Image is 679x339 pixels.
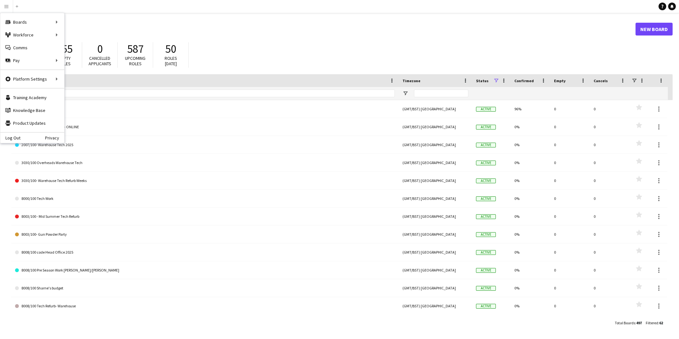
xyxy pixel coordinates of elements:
[476,232,496,237] span: Active
[0,41,64,54] a: Comms
[399,297,472,315] div: (GMT/BST) [GEOGRAPHIC_DATA]
[89,55,111,67] span: Cancelled applicants
[590,208,629,225] div: 0
[615,320,635,325] span: Total Boards
[511,297,550,315] div: 0%
[511,279,550,297] div: 0%
[15,261,395,279] a: 8008/100 Pre Season Work [PERSON_NAME]/[PERSON_NAME]
[399,154,472,171] div: (GMT/BST) [GEOGRAPHIC_DATA]
[594,78,608,83] span: Cancels
[15,225,395,243] a: 8003/100- Gun Powder Party
[399,261,472,279] div: (GMT/BST) [GEOGRAPHIC_DATA]
[590,118,629,136] div: 0
[550,100,590,118] div: 0
[0,91,64,104] a: Training Academy
[590,136,629,154] div: 0
[402,78,420,83] span: Timezone
[15,190,395,208] a: 8000/100 Tech Work
[0,16,64,28] div: Boards
[11,24,636,34] h1: Boards
[414,90,468,97] input: Timezone Filter Input
[590,243,629,261] div: 0
[590,100,629,118] div: 0
[402,91,408,96] button: Open Filter Menu
[399,243,472,261] div: (GMT/BST) [GEOGRAPHIC_DATA]
[15,279,395,297] a: 8008/100 Sharne's budget
[45,135,64,140] a: Privacy
[636,320,642,325] span: 497
[550,172,590,189] div: 0
[476,250,496,255] span: Active
[646,320,658,325] span: Filtered
[399,100,472,118] div: (GMT/BST) [GEOGRAPHIC_DATA]
[636,23,673,35] a: New Board
[476,196,496,201] span: Active
[659,320,663,325] span: 62
[127,42,144,56] span: 587
[165,55,177,67] span: Roles [DATE]
[550,136,590,154] div: 0
[550,118,590,136] div: 0
[399,172,472,189] div: (GMT/BST) [GEOGRAPHIC_DATA]
[15,154,395,172] a: 3030/100 Overheads Warehouse Tech
[554,78,566,83] span: Empty
[514,78,534,83] span: Confirmed
[476,286,496,291] span: Active
[15,208,395,225] a: 8003/100 - Mid Summer Tech Refurb
[0,104,64,117] a: Knowledge Base
[550,297,590,315] div: 0
[0,117,64,130] a: Product Updates
[476,143,496,147] span: Active
[550,208,590,225] div: 0
[550,261,590,279] div: 0
[399,190,472,207] div: (GMT/BST) [GEOGRAPHIC_DATA]
[550,243,590,261] div: 0
[476,107,496,112] span: Active
[399,225,472,243] div: (GMT/BST) [GEOGRAPHIC_DATA]
[476,125,496,130] span: Active
[97,42,103,56] span: 0
[590,154,629,171] div: 0
[511,225,550,243] div: 0%
[590,172,629,189] div: 0
[550,190,590,207] div: 0
[476,78,488,83] span: Status
[15,118,395,136] a: 2007/100 MAPAL TRAINING- ONLINE
[646,317,663,329] div: :
[590,297,629,315] div: 0
[15,136,395,154] a: 2007/100- Warehouse Tech 2025
[511,154,550,171] div: 0%
[511,136,550,154] div: 0%
[590,261,629,279] div: 0
[511,172,550,189] div: 0%
[0,28,64,41] div: Workforce
[550,279,590,297] div: 0
[15,243,395,261] a: 8008/100 code Head Office 2025
[399,136,472,154] div: (GMT/BST) [GEOGRAPHIC_DATA]
[0,73,64,85] div: Platform Settings
[399,118,472,136] div: (GMT/BST) [GEOGRAPHIC_DATA]
[511,100,550,118] div: 96%
[15,172,395,190] a: 3030/100- Warehouse Tech Refurb Weeks
[550,225,590,243] div: 0
[590,225,629,243] div: 0
[399,279,472,297] div: (GMT/BST) [GEOGRAPHIC_DATA]
[511,243,550,261] div: 0%
[511,208,550,225] div: 0%
[125,55,145,67] span: Upcoming roles
[399,208,472,225] div: (GMT/BST) [GEOGRAPHIC_DATA]
[615,317,642,329] div: :
[476,214,496,219] span: Active
[15,100,395,118] a: 2007/100 - Debrief
[0,54,64,67] div: Pay
[550,154,590,171] div: 0
[511,261,550,279] div: 0%
[15,297,395,315] a: 8008/100 Tech Refurb- Warehouse
[511,190,550,207] div: 0%
[27,90,395,97] input: Board name Filter Input
[511,118,550,136] div: 0%
[590,279,629,297] div: 0
[476,161,496,165] span: Active
[476,178,496,183] span: Active
[476,268,496,273] span: Active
